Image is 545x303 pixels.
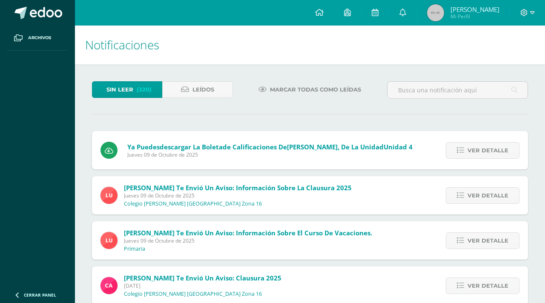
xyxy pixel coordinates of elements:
[28,34,51,41] span: Archivos
[248,81,372,98] a: Marcar todas como leídas
[106,82,133,97] span: Sin leer
[450,13,499,20] span: Mi Perfil
[137,82,152,97] span: (320)
[287,143,338,151] span: [PERSON_NAME]
[270,82,361,97] span: Marcar todas como leídas
[100,187,118,204] img: 5e9a15aa805efbf1b7537bc14e88b61e.png
[468,233,508,249] span: Ver detalle
[427,4,444,21] img: 45x45
[192,82,214,97] span: Leídos
[124,246,145,252] p: Primaria
[124,274,281,282] span: [PERSON_NAME] te envió un aviso: Clausura 2025
[468,188,508,203] span: Ver detalle
[7,26,68,51] a: Archivos
[85,37,159,53] span: Notificaciones
[124,237,372,244] span: Jueves 09 de Octubre de 2025
[124,183,352,192] span: [PERSON_NAME] te envió un aviso: Información sobre la clausura 2025
[160,143,223,151] span: descargar la boleta
[468,143,508,158] span: Ver detalle
[124,291,262,297] p: Colegio [PERSON_NAME] [GEOGRAPHIC_DATA] Zona 16
[124,282,281,289] span: [DATE]
[127,151,413,158] span: Jueves 09 de Octubre de 2025
[124,200,262,207] p: Colegio [PERSON_NAME] [GEOGRAPHIC_DATA] Zona 16
[100,277,118,294] img: 652a21a2c19f2e563aa9836a1f964dac.png
[92,81,162,98] a: Sin leer(320)
[162,81,232,98] a: Leídos
[468,278,508,294] span: Ver detalle
[124,192,352,199] span: Jueves 09 de Octubre de 2025
[387,82,528,98] input: Busca una notificación aquí
[127,143,413,151] span: Ya puedes de calificaciones de , de la unidad
[24,292,56,298] span: Cerrar panel
[124,229,372,237] span: [PERSON_NAME] te envió un aviso: Información sobre el curso de vacaciones.
[450,5,499,14] span: [PERSON_NAME]
[384,143,413,151] span: Unidad 4
[100,232,118,249] img: 5e9a15aa805efbf1b7537bc14e88b61e.png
